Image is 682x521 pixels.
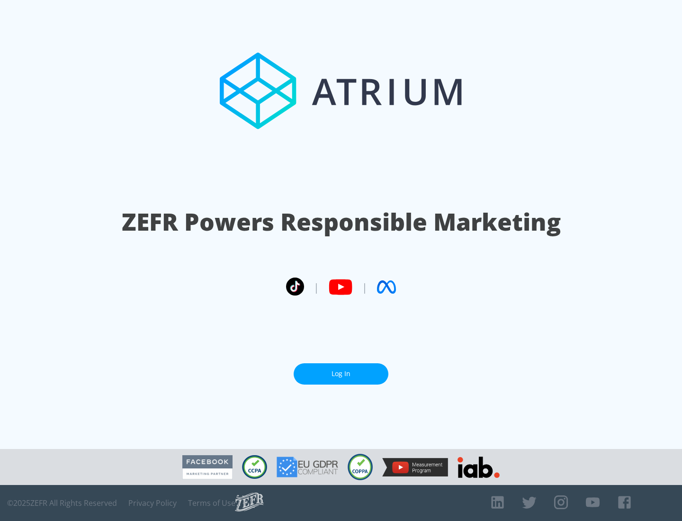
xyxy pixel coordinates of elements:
img: COPPA Compliant [348,454,373,480]
a: Log In [294,363,388,385]
img: YouTube Measurement Program [382,458,448,476]
span: | [362,280,368,294]
a: Terms of Use [188,498,235,508]
img: IAB [458,457,500,478]
h1: ZEFR Powers Responsible Marketing [122,206,561,238]
span: | [314,280,319,294]
img: GDPR Compliant [277,457,338,477]
span: © 2025 ZEFR All Rights Reserved [7,498,117,508]
a: Privacy Policy [128,498,177,508]
img: CCPA Compliant [242,455,267,479]
img: Facebook Marketing Partner [182,455,233,479]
